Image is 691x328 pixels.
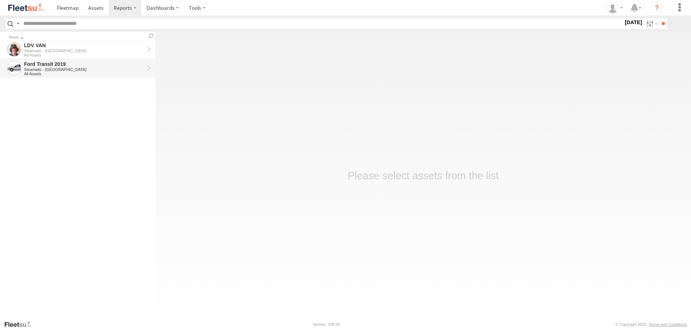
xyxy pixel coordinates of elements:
[7,3,45,13] img: fleetsu-logo-horizontal.svg
[24,42,144,49] div: LDV VAN - View Asset History
[615,322,687,327] div: © Copyright 2025 -
[24,67,144,72] div: Steamatic - [GEOGRAPHIC_DATA]
[24,53,144,57] div: All Assets
[15,18,21,29] label: Search Query
[605,3,625,13] div: Stephanie Renton
[24,49,144,53] div: Steamatic - [GEOGRAPHIC_DATA]
[623,18,643,26] label: [DATE]
[24,72,144,76] div: All Assets
[24,61,144,67] div: Ford Transit 2019 - View Asset History
[147,32,155,39] span: Refresh
[651,2,663,14] i: ?
[649,322,687,327] a: Terms and Conditions
[313,322,340,327] div: Version: 306.00
[4,321,37,328] a: Visit our Website
[643,18,659,29] label: Search Filter Options
[9,36,144,39] div: Click to Sort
